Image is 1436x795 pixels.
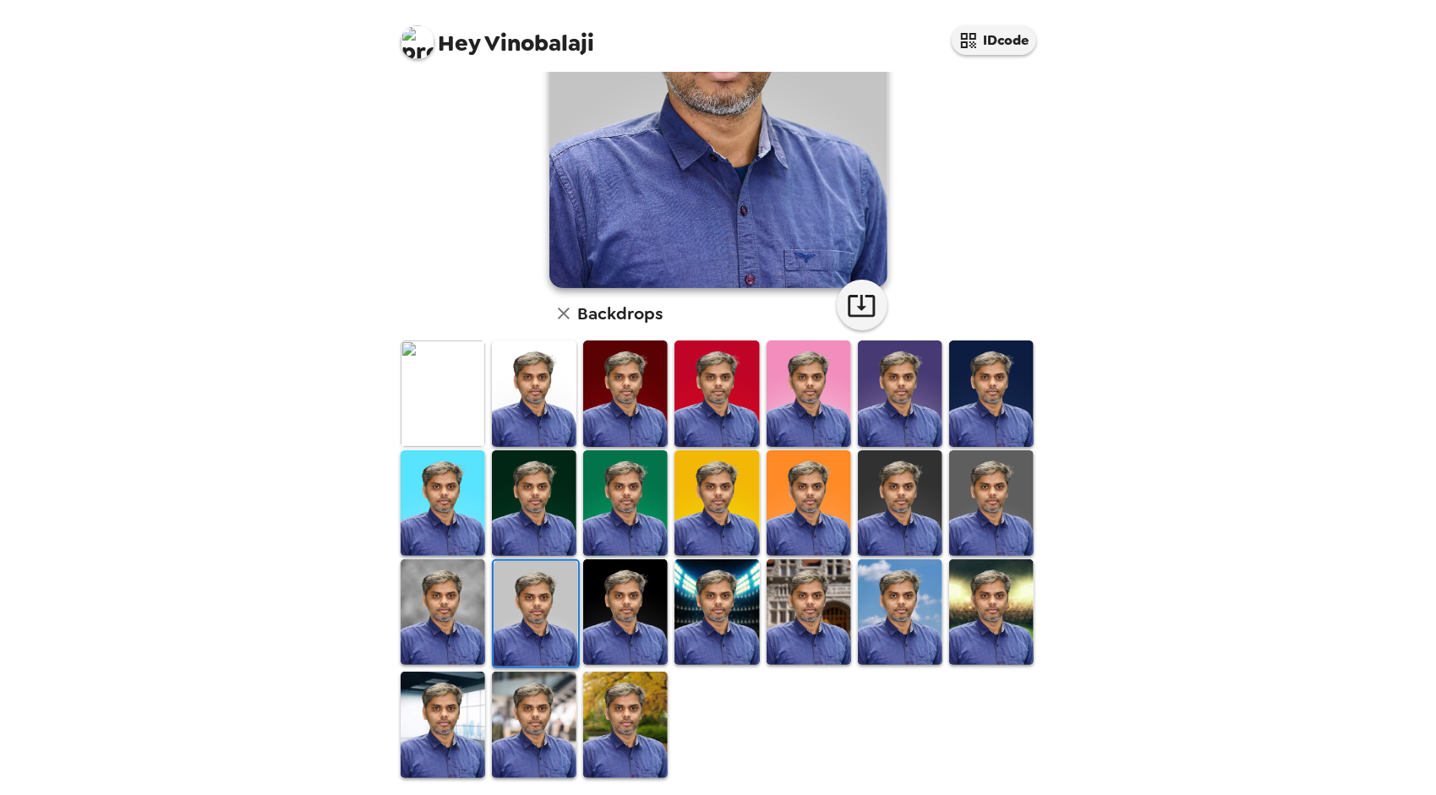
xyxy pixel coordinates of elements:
h6: Backdrops [578,300,663,327]
span: Vinobalaji [401,17,595,55]
img: Original [401,340,485,446]
span: Hey [439,28,481,58]
img: profile pic [401,25,434,59]
button: IDcode [952,25,1036,55]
